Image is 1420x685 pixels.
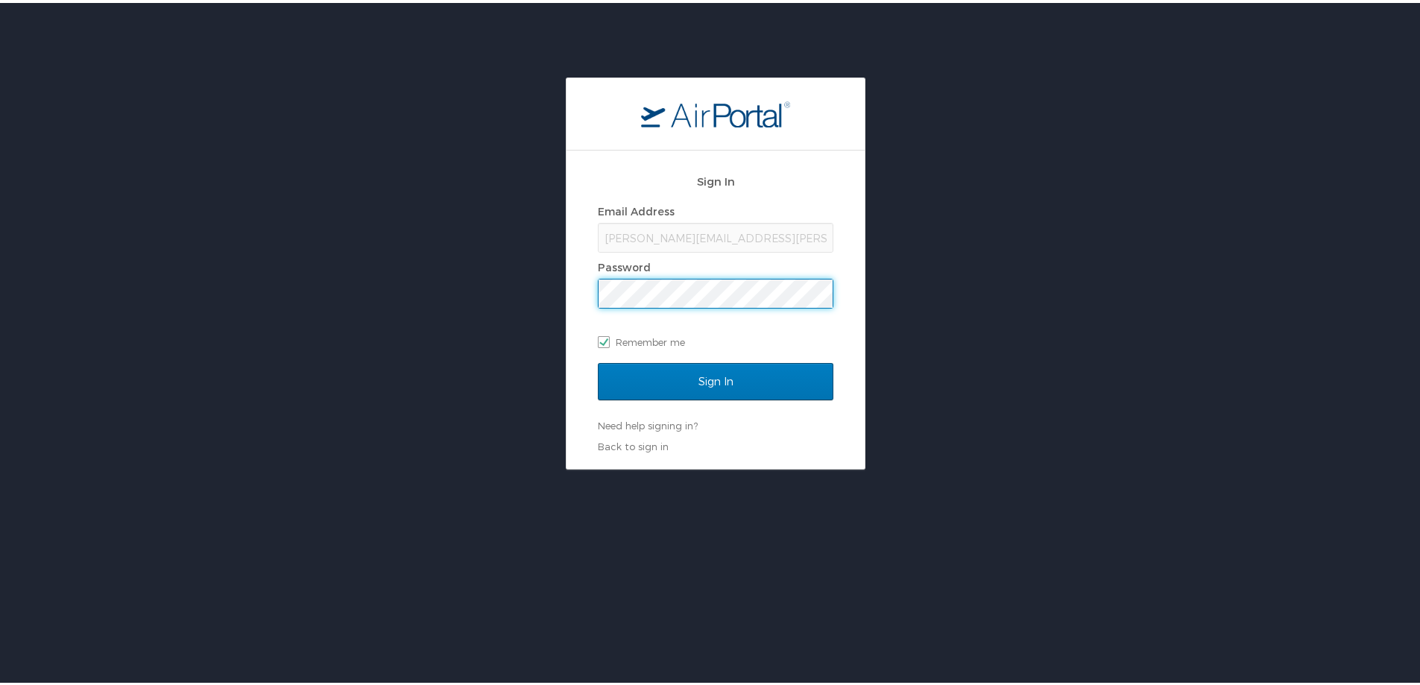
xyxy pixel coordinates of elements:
h2: Sign In [598,170,833,187]
label: Email Address [598,202,675,215]
input: Sign In [598,360,833,397]
a: Need help signing in? [598,417,698,429]
label: Password [598,258,651,271]
label: Remember me [598,328,833,350]
img: logo [641,98,790,124]
a: Back to sign in [598,438,669,449]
